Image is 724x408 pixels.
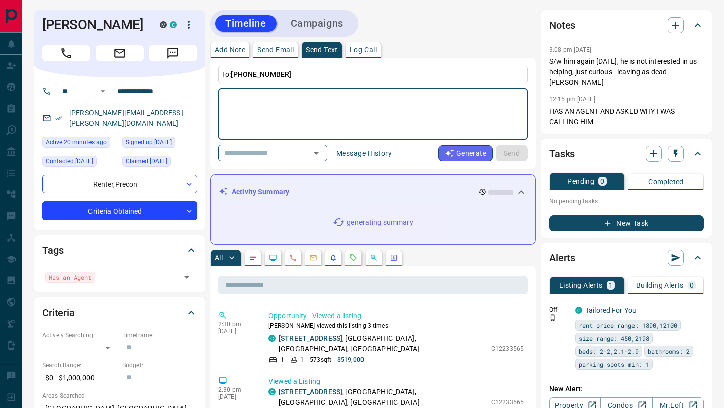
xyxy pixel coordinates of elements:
[268,335,276,342] div: condos.ca
[579,359,649,369] span: parking spots min: 1
[268,321,524,330] p: [PERSON_NAME] viewed this listing 3 times
[370,254,378,262] svg: Opportunities
[42,156,117,170] div: Fri Jul 18 2025
[279,388,342,396] a: [STREET_ADDRESS]
[579,346,639,356] span: beds: 2-2,2.1-2.9
[42,304,75,321] h2: Criteria
[249,254,257,262] svg: Notes
[310,355,331,364] p: 573 sqft
[281,15,353,32] button: Campaigns
[42,242,63,258] h2: Tags
[330,145,398,161] button: Message History
[289,254,297,262] svg: Calls
[549,250,575,266] h2: Alerts
[46,137,107,147] span: Active 20 minutes ago
[575,307,582,314] div: condos.ca
[648,178,684,185] p: Completed
[309,254,317,262] svg: Emails
[219,183,527,201] div: Activity Summary
[600,178,604,185] p: 0
[97,85,109,97] button: Open
[215,46,245,53] p: Add Note
[160,21,167,28] div: mrloft.ca
[438,145,493,161] button: Generate
[549,56,704,88] p: S/w him again [DATE], he is not interested in us helping, just curious - leaving as dead - [PERSO...
[42,175,197,193] div: Renter , Precon
[42,137,117,151] div: Mon Aug 18 2025
[215,15,277,32] button: Timeline
[559,282,603,289] p: Listing Alerts
[491,398,524,407] p: C12233565
[350,46,377,53] p: Log Call
[218,66,528,83] p: To:
[279,333,486,354] p: , [GEOGRAPHIC_DATA], [GEOGRAPHIC_DATA], [GEOGRAPHIC_DATA]
[609,282,613,289] p: 1
[122,156,197,170] div: Wed Sep 11 2024
[231,70,291,78] span: [PHONE_NUMBER]
[585,306,637,314] a: Tailored For You
[300,355,304,364] p: 1
[42,331,117,340] p: Actively Searching:
[218,321,253,328] p: 2:30 pm
[549,142,704,166] div: Tasks
[42,391,197,400] p: Areas Searched:
[579,333,649,343] span: size range: 450,2198
[268,311,524,321] p: Opportunity - Viewed a listing
[42,238,197,262] div: Tags
[549,146,575,162] h2: Tasks
[69,109,183,127] a: [PERSON_NAME][EMAIL_ADDRESS][PERSON_NAME][DOMAIN_NAME]
[549,246,704,270] div: Alerts
[648,346,690,356] span: bathrooms: 2
[309,146,323,160] button: Open
[49,272,92,282] span: Has an Agent
[218,386,253,393] p: 2:30 pm
[281,355,284,364] p: 1
[42,300,197,325] div: Criteria
[126,137,172,147] span: Signed up [DATE]
[218,393,253,400] p: [DATE]
[549,46,592,53] p: 3:08 pm [DATE]
[347,217,413,228] p: generating summary
[549,215,704,231] button: New Task
[279,334,342,342] a: [STREET_ADDRESS]
[42,361,117,370] p: Search Range:
[549,13,704,37] div: Notes
[269,254,277,262] svg: Lead Browsing Activity
[218,328,253,335] p: [DATE]
[549,194,704,209] p: No pending tasks
[349,254,357,262] svg: Requests
[549,314,556,321] svg: Push Notification Only
[337,355,364,364] p: $519,000
[491,344,524,353] p: C12233565
[170,21,177,28] div: condos.ca
[549,96,595,103] p: 12:15 pm [DATE]
[55,115,62,122] svg: Email Verified
[149,45,197,61] span: Message
[549,384,704,394] p: New Alert:
[42,201,197,220] div: Criteria Obtained
[306,46,338,53] p: Send Text
[549,305,569,314] p: Off
[122,361,197,370] p: Budget:
[42,17,145,33] h1: [PERSON_NAME]
[268,388,276,395] div: condos.ca
[122,137,197,151] div: Sat Sep 07 2019
[122,331,197,340] p: Timeframe:
[329,254,337,262] svg: Listing Alerts
[179,270,194,284] button: Open
[232,187,289,197] p: Activity Summary
[46,156,93,166] span: Contacted [DATE]
[257,46,294,53] p: Send Email
[42,45,90,61] span: Call
[636,282,684,289] p: Building Alerts
[215,254,223,261] p: All
[279,387,486,408] p: , [GEOGRAPHIC_DATA], [GEOGRAPHIC_DATA], [GEOGRAPHIC_DATA]
[549,106,704,127] p: HAS AN AGENT AND ASKED WHY I WAS CALLING HIM
[579,320,677,330] span: rent price range: 1890,12100
[390,254,398,262] svg: Agent Actions
[268,376,524,387] p: Viewed a Listing
[567,178,594,185] p: Pending
[42,370,117,386] p: $0 - $1,000,000
[690,282,694,289] p: 0
[96,45,144,61] span: Email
